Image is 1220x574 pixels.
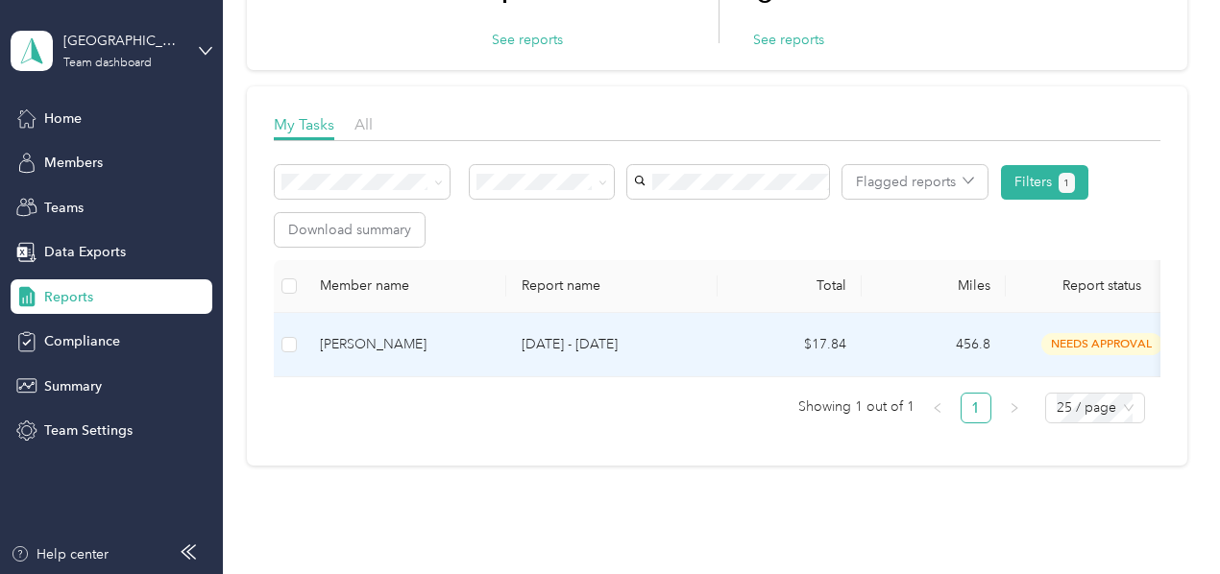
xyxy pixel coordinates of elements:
th: Report name [506,260,718,313]
button: right [999,393,1030,423]
span: 1 [1063,175,1069,192]
button: Flagged reports [842,165,988,199]
p: [DATE] - [DATE] [522,334,702,355]
span: Teams [44,198,84,218]
span: Showing 1 out of 1 [798,393,915,421]
span: All [354,115,373,133]
button: See reports [492,30,563,50]
span: needs approval [1041,333,1162,355]
a: 1 [962,394,990,422]
button: 1 [1059,173,1075,193]
span: left [932,402,943,414]
span: 25 / page [1057,394,1134,422]
span: Compliance [44,331,120,351]
button: Filters1 [1001,165,1088,200]
td: $17.84 [718,313,862,377]
button: Help center [11,544,109,564]
div: Miles [877,277,990,294]
li: Next Page [999,393,1030,423]
div: [GEOGRAPHIC_DATA]/PA Area [63,31,183,51]
li: 1 [961,393,991,423]
div: Member name [320,277,491,294]
div: Team dashboard [63,58,152,69]
td: 456.8 [862,313,1006,377]
span: My Tasks [274,115,334,133]
span: Members [44,153,103,173]
li: Previous Page [922,393,953,423]
button: See reports [753,30,824,50]
span: Report status [1021,277,1183,294]
div: Page Size [1045,393,1145,423]
span: Reports [44,287,93,307]
div: Total [733,277,846,294]
span: Team Settings [44,420,133,441]
span: right [1009,402,1020,414]
th: Member name [305,260,506,313]
span: Data Exports [44,242,126,262]
button: Download summary [275,213,425,247]
div: [PERSON_NAME] [320,334,491,355]
span: Summary [44,376,102,396]
button: left [922,393,953,423]
span: Home [44,108,82,129]
iframe: Everlance-gr Chat Button Frame [1112,466,1220,574]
